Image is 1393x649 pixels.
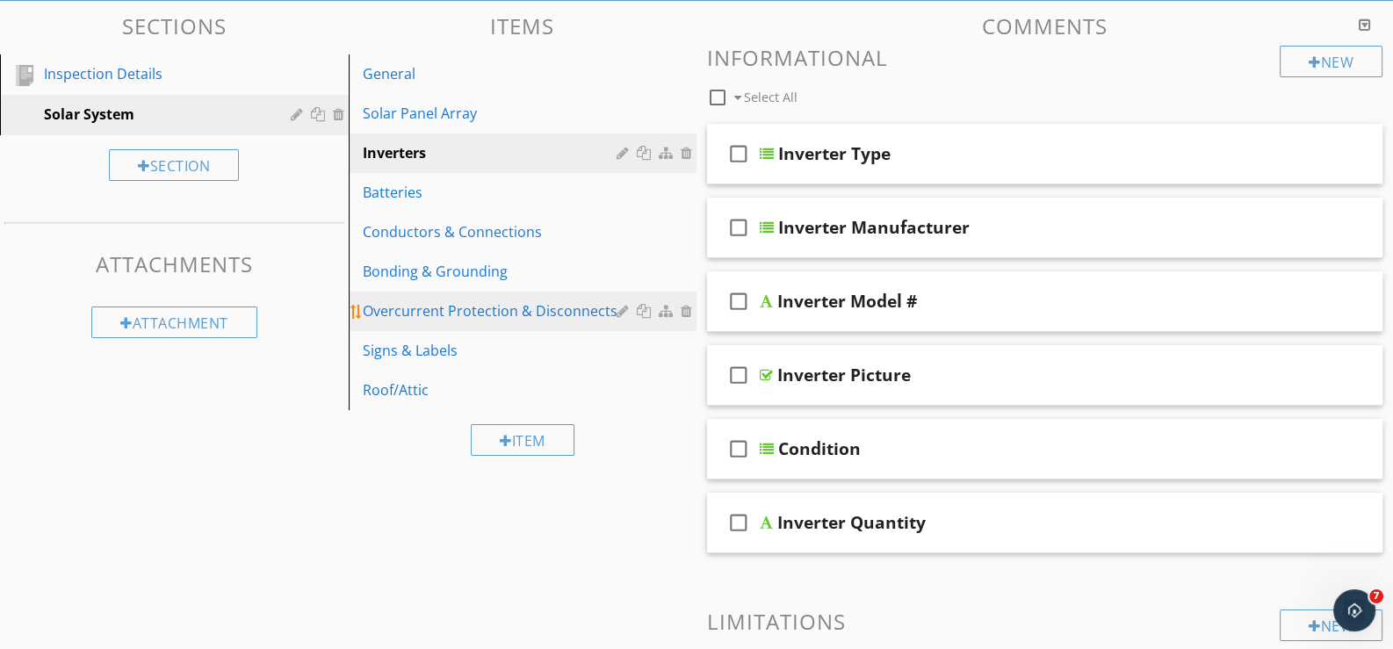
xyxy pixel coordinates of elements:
[725,280,753,322] i: check_box_outline_blank
[363,340,623,361] div: Signs & Labels
[91,306,257,338] div: Attachment
[725,133,753,175] i: check_box_outline_blank
[725,501,753,544] i: check_box_outline_blank
[725,206,753,249] i: check_box_outline_blank
[349,14,697,38] h3: Items
[777,291,917,312] div: Inverter Model #
[109,149,239,181] div: Section
[363,300,623,321] div: Overcurrent Protection & Disconnects
[1280,46,1382,77] div: New
[363,221,623,242] div: Conductors & Connections
[778,143,891,164] div: Inverter Type
[363,142,623,163] div: Inverters
[707,46,1382,69] h3: Informational
[707,609,1382,633] h3: Limitations
[777,364,911,386] div: Inverter Picture
[725,354,753,396] i: check_box_outline_blank
[363,103,623,124] div: Solar Panel Array
[363,261,623,282] div: Bonding & Grounding
[1333,589,1375,631] iframe: Intercom live chat
[777,512,926,533] div: Inverter Quantity
[725,428,753,470] i: check_box_outline_blank
[471,424,574,456] div: Item
[1280,609,1382,641] div: New
[363,379,623,400] div: Roof/Attic
[44,104,265,125] div: Solar System
[778,217,970,238] div: Inverter Manufacturer
[778,438,861,459] div: Condition
[44,63,265,84] div: Inspection Details
[1369,589,1383,603] span: 7
[363,63,623,84] div: General
[744,89,798,105] span: Select All
[363,182,623,203] div: Batteries
[707,14,1382,38] h3: Comments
